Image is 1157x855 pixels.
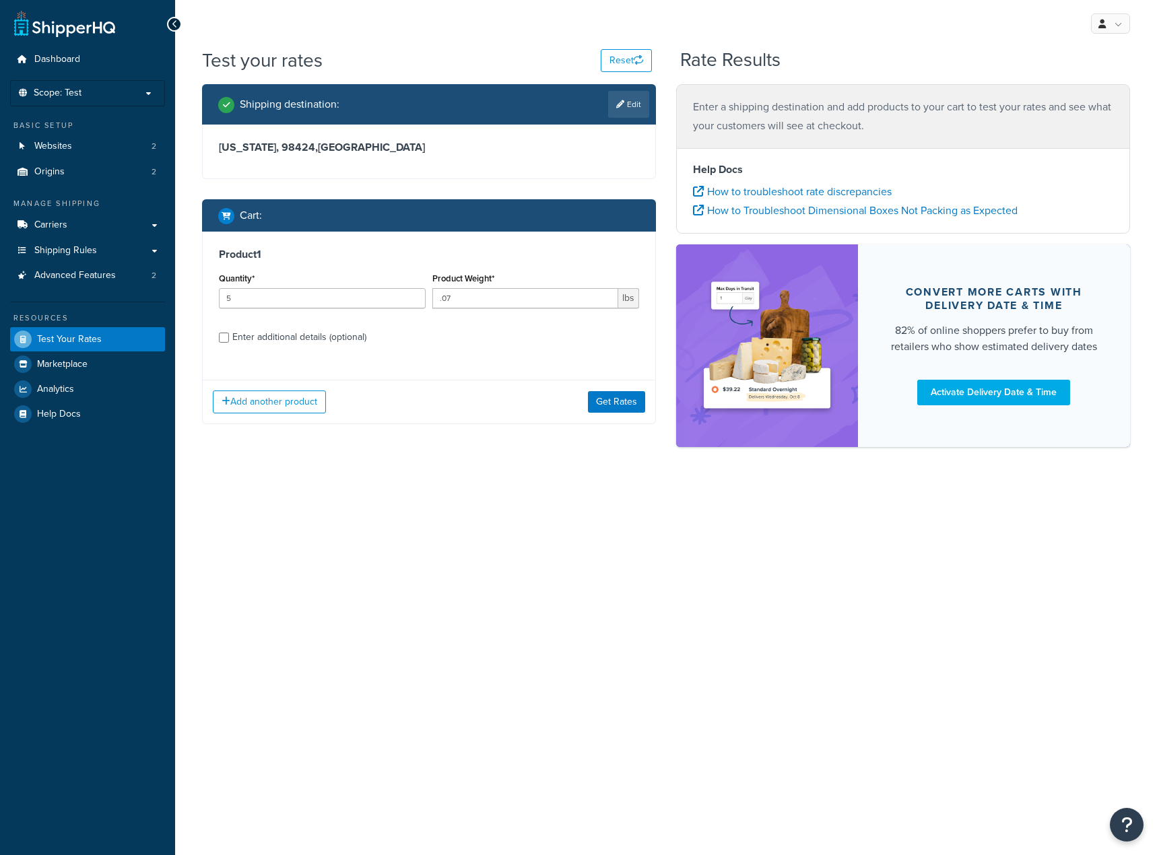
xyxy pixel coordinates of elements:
[10,120,165,131] div: Basic Setup
[680,50,781,71] h2: Rate Results
[219,141,639,154] h3: [US_STATE], 98424 , [GEOGRAPHIC_DATA]
[219,288,426,308] input: 0.0
[10,160,165,184] a: Origins2
[10,402,165,426] a: Help Docs
[37,384,74,395] span: Analytics
[10,352,165,376] a: Marketplace
[696,265,838,426] img: feature-image-ddt-36eae7f7280da8017bfb280eaccd9c446f90b1fe08728e4019434db127062ab4.png
[10,134,165,159] a: Websites2
[10,134,165,159] li: Websites
[213,390,326,413] button: Add another product
[10,312,165,324] div: Resources
[10,327,165,351] a: Test Your Rates
[34,88,81,99] span: Scope: Test
[10,160,165,184] li: Origins
[10,377,165,401] a: Analytics
[432,288,618,308] input: 0.00
[37,359,88,370] span: Marketplace
[432,273,494,283] label: Product Weight*
[34,141,72,152] span: Websites
[37,334,102,345] span: Test Your Rates
[890,322,1098,355] div: 82% of online shoppers prefer to buy from retailers who show estimated delivery dates
[10,198,165,209] div: Manage Shipping
[37,409,81,420] span: Help Docs
[10,213,165,238] a: Carriers
[693,184,892,199] a: How to troubleshoot rate discrepancies
[10,47,165,72] a: Dashboard
[219,248,639,261] h3: Product 1
[10,238,165,263] a: Shipping Rules
[34,245,97,256] span: Shipping Rules
[693,162,1113,178] h4: Help Docs
[10,263,165,288] li: Advanced Features
[152,141,156,152] span: 2
[588,391,645,413] button: Get Rates
[232,328,366,347] div: Enter additional details (optional)
[34,219,67,231] span: Carriers
[240,209,262,221] h2: Cart :
[608,91,649,118] a: Edit
[618,288,639,308] span: lbs
[917,380,1070,405] a: Activate Delivery Date & Time
[240,98,339,110] h2: Shipping destination :
[202,47,323,73] h1: Test your rates
[890,285,1098,312] div: Convert more carts with delivery date & time
[34,270,116,281] span: Advanced Features
[34,54,80,65] span: Dashboard
[34,166,65,178] span: Origins
[693,203,1018,218] a: How to Troubleshoot Dimensional Boxes Not Packing as Expected
[219,273,255,283] label: Quantity*
[601,49,652,72] button: Reset
[152,166,156,178] span: 2
[693,98,1113,135] p: Enter a shipping destination and add products to your cart to test your rates and see what your c...
[219,333,229,343] input: Enter additional details (optional)
[1110,808,1144,842] button: Open Resource Center
[152,270,156,281] span: 2
[10,263,165,288] a: Advanced Features2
